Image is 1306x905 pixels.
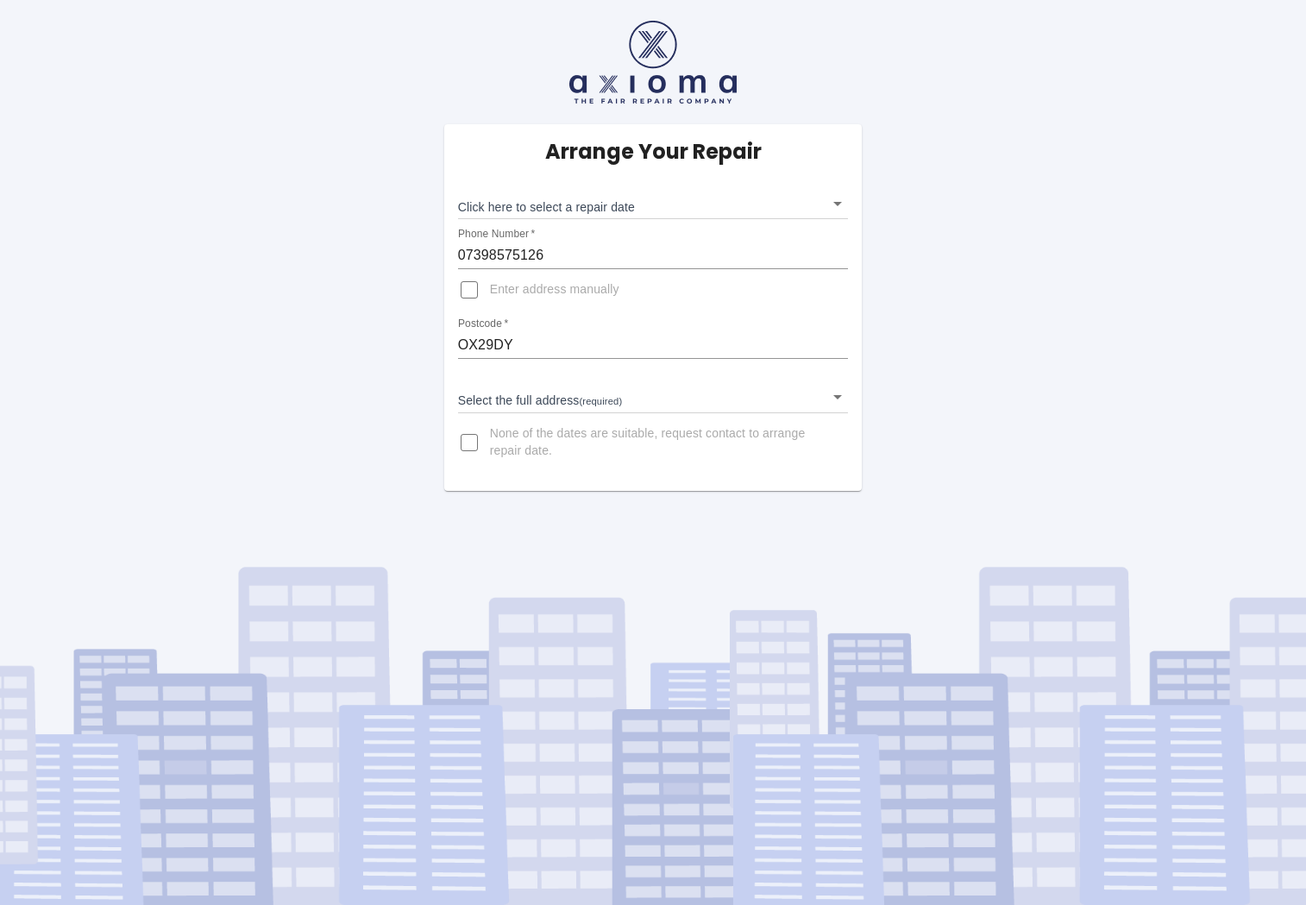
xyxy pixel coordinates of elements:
[490,281,619,299] span: Enter address manually
[458,317,508,331] label: Postcode
[458,227,535,242] label: Phone Number
[569,21,737,104] img: axioma
[490,425,835,460] span: None of the dates are suitable, request contact to arrange repair date.
[545,138,762,166] h5: Arrange Your Repair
